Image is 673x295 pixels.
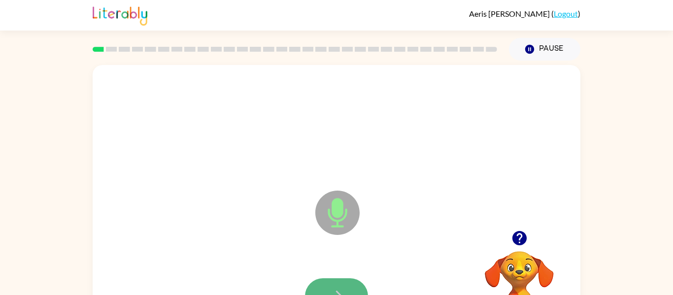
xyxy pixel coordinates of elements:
[469,9,580,18] div: ( )
[509,38,580,61] button: Pause
[93,4,147,26] img: Literably
[469,9,551,18] span: Aeris [PERSON_NAME]
[554,9,578,18] a: Logout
